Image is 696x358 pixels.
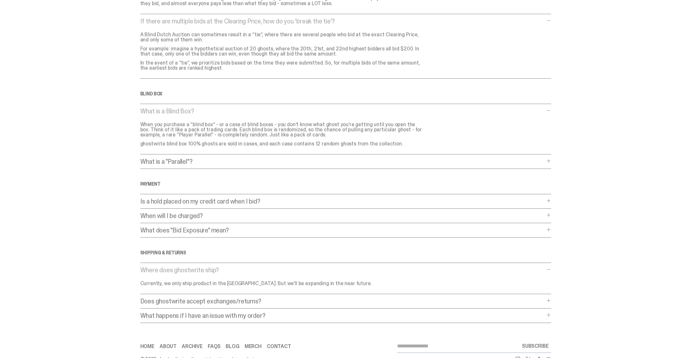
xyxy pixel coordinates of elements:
[160,344,177,349] a: About
[140,182,551,186] h4: Payment
[140,158,545,165] p: What is a "Parallel"?
[140,227,545,233] p: What does "Bid Exposure" mean?
[140,141,423,146] p: ghostwrite blind box 100% ghosts are sold in cases, and each case contains 12 random ghosts from ...
[140,312,545,319] p: What happens if I have an issue with my order?
[245,344,262,349] a: Merch
[140,108,545,114] p: What is a Blind Box?
[140,281,423,286] p: Currently, we only ship product in the [GEOGRAPHIC_DATA]. But we’ll be expanding in the near future.
[140,32,423,42] p: A Blind Dutch Auction can sometimes result in a “tie”, where there are several people who bid at ...
[140,46,423,57] p: For example: imagine a hypothetical auction of 20 ghosts, where the 20th, 21st, and 22nd highest ...
[140,250,551,255] h4: SHIPPING & RETURNS
[140,198,545,205] p: Is a hold placed on my credit card when I bid?
[519,340,551,353] button: SUBSCRIBE
[140,344,154,349] a: Home
[208,344,221,349] a: FAQs
[140,267,545,273] p: Where does ghostwrite ship?
[182,344,203,349] a: Archive
[140,122,423,137] p: When you purchase a “blind box” - or a case of blind boxes - you don’t know what ghost you’re get...
[140,298,545,304] p: Does ghostwrite accept exchanges/returns?
[140,18,545,24] p: If there are multiple bids at the Clearing Price, how do you ‘break the tie’?
[140,213,545,219] p: When will I be charged?
[267,344,291,349] a: Contact
[226,344,239,349] a: Blog
[140,60,423,71] p: In the event of a “tie”, we prioritize bids based on the time they were submitted. So, for multip...
[140,92,551,96] h4: Blind Box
